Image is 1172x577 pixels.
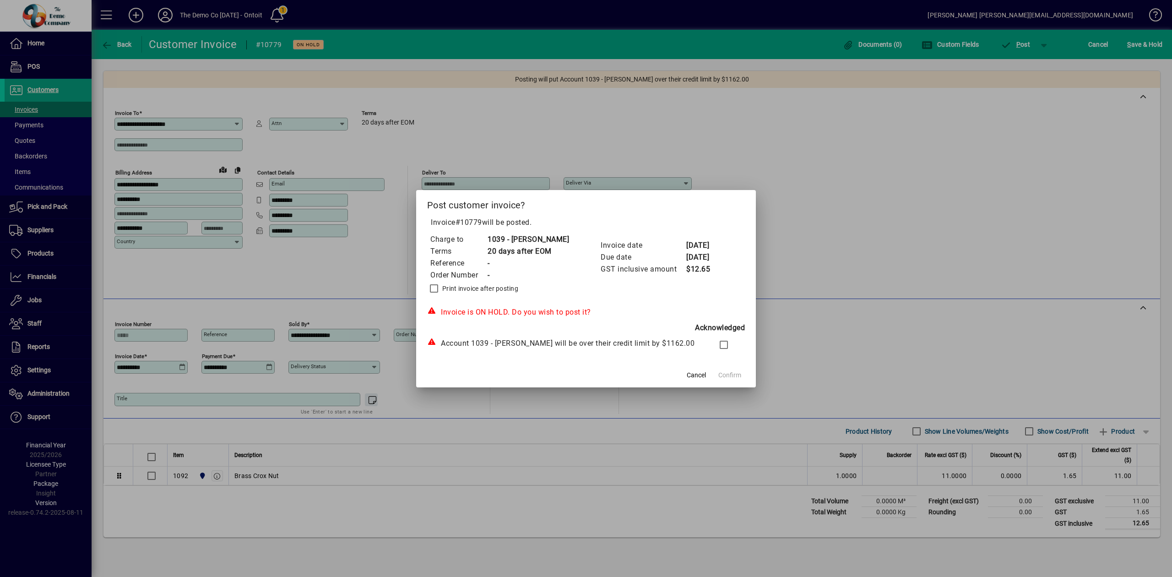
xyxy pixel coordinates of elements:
div: Acknowledged [427,322,745,333]
td: - [487,257,569,269]
td: 1039 - [PERSON_NAME] [487,234,569,245]
span: #10779 [456,218,482,227]
td: [DATE] [686,240,722,251]
td: Invoice date [600,240,686,251]
td: $12.65 [686,263,722,275]
button: Cancel [682,367,711,384]
label: Print invoice after posting [440,284,518,293]
td: Terms [430,245,487,257]
td: Order Number [430,269,487,281]
td: - [487,269,569,281]
div: Account 1039 - [PERSON_NAME] will be over their credit limit by $1162.00 [427,338,701,349]
p: Invoice will be posted . [427,217,745,228]
td: [DATE] [686,251,722,263]
td: Reference [430,257,487,269]
div: Invoice is ON HOLD. Do you wish to post it? [427,307,745,318]
td: Charge to [430,234,487,245]
td: GST inclusive amount [600,263,686,275]
td: 20 days after EOM [487,245,569,257]
span: Cancel [687,370,706,380]
h2: Post customer invoice? [416,190,756,217]
td: Due date [600,251,686,263]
